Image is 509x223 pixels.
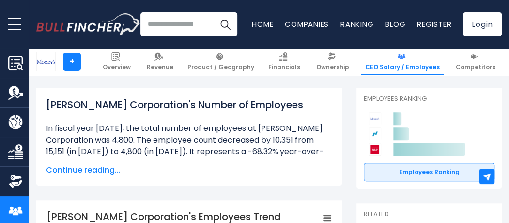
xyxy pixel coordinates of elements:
a: Ranking [340,19,373,29]
a: CEO Salary / Employees [361,48,444,75]
span: Financials [268,64,300,71]
a: Companies [285,19,329,29]
span: CEO Salary / Employees [365,64,440,71]
img: Moody's Corporation competitors logo [369,112,381,125]
span: Competitors [456,64,495,71]
img: Ownership [8,174,23,189]
a: Financials [264,48,305,75]
a: Competitors [451,48,500,75]
img: Nasdaq competitors logo [369,127,381,140]
a: Login [463,12,502,36]
button: Search [213,12,237,36]
a: Go to homepage [36,13,140,35]
p: Employees Ranking [364,95,494,103]
span: Ownership [316,64,349,71]
a: Register [417,19,451,29]
li: In fiscal year [DATE], the total number of employees at [PERSON_NAME] Corporation was 4,800. The ... [46,123,332,169]
a: Employees Ranking [364,163,494,181]
a: Product / Geography [183,48,259,75]
span: Product / Geography [187,64,254,71]
img: S&P Global competitors logo [369,143,381,156]
h1: [PERSON_NAME] Corporation's Number of Employees [46,97,332,112]
a: Blog [385,19,405,29]
img: Bullfincher logo [36,13,141,35]
span: Revenue [147,64,173,71]
p: Related [364,210,494,219]
a: Ownership [312,48,354,75]
a: Revenue [142,48,178,75]
a: Home [252,19,273,29]
a: Overview [98,48,135,75]
span: Continue reading... [46,164,332,176]
img: MCO logo [37,52,55,71]
a: + [63,53,81,71]
span: Overview [103,64,131,71]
